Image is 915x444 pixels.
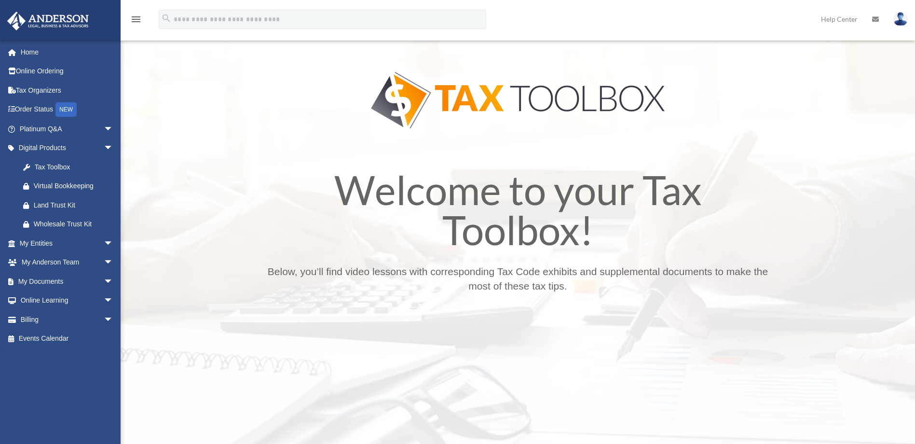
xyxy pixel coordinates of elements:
span: arrow_drop_down [104,310,123,330]
img: Tax Tool Box Logo [371,72,665,128]
div: Virtual Bookkeeping [34,180,116,192]
span: arrow_drop_down [104,291,123,311]
span: arrow_drop_down [104,272,123,291]
span: arrow_drop_down [104,234,123,253]
span: arrow_drop_down [104,139,123,158]
img: User Pic [893,12,908,26]
a: My Anderson Teamarrow_drop_down [7,253,128,272]
div: Land Trust Kit [34,199,116,211]
div: Tax Toolbox [34,161,111,173]
a: Tax Toolbox [14,157,123,177]
a: Wholesale Trust Kit [14,215,128,234]
a: Land Trust Kit [14,195,128,215]
i: search [161,13,172,24]
img: Anderson Advisors Platinum Portal [4,12,92,30]
span: arrow_drop_down [104,119,123,139]
span: arrow_drop_down [104,253,123,273]
a: Events Calendar [7,329,128,348]
a: Platinum Q&Aarrow_drop_down [7,119,128,139]
p: Below, you’ll find video lessons with corresponding Tax Code exhibits and supplemental documents ... [258,264,778,293]
i: menu [130,14,142,25]
a: Billingarrow_drop_down [7,310,128,329]
a: Virtual Bookkeeping [14,177,128,196]
a: menu [130,17,142,25]
a: My Documentsarrow_drop_down [7,272,128,291]
div: NEW [55,102,77,117]
a: Order StatusNEW [7,100,128,120]
a: Digital Productsarrow_drop_down [7,139,128,158]
div: Wholesale Trust Kit [34,218,116,230]
a: Tax Organizers [7,81,128,100]
a: Home [7,42,128,62]
h1: Welcome to your Tax Toolbox! [258,170,778,255]
a: Online Learningarrow_drop_down [7,291,128,310]
a: My Entitiesarrow_drop_down [7,234,128,253]
a: Online Ordering [7,62,128,81]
